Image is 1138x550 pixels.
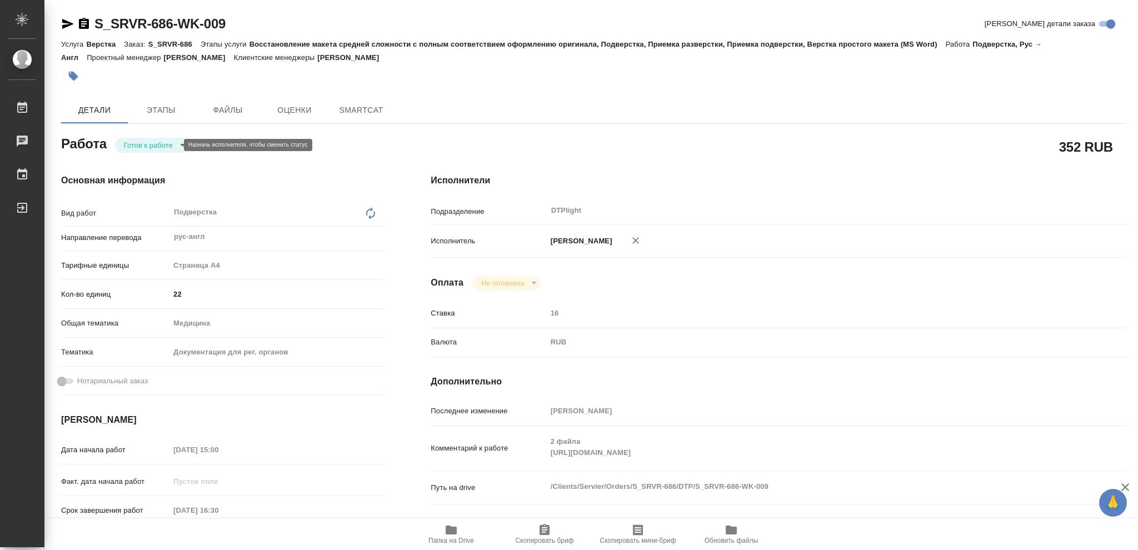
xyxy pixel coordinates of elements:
input: Пустое поле [169,473,267,489]
p: Валюта [431,337,546,348]
p: Клиентские менеджеры [234,53,318,62]
span: Обновить файлы [705,537,758,544]
button: Скопировать бриф [498,519,591,550]
h4: Исполнители [431,174,1126,187]
button: Скопировать ссылку [77,17,91,31]
div: Готов к работе [472,276,541,291]
button: Готов к работе [121,141,176,150]
p: Путь на drive [431,482,546,493]
span: Нотариальный заказ [77,376,148,387]
p: Верстка [86,40,124,48]
h2: 352 RUB [1059,137,1113,156]
span: Файлы [201,103,254,117]
div: Страница А4 [169,256,386,275]
h4: Оплата [431,276,463,289]
p: Ставка [431,308,546,319]
span: Скопировать бриф [515,537,573,544]
input: Пустое поле [169,502,267,518]
a: S_SRVR-686-WK-009 [94,16,226,31]
button: Папка на Drive [405,519,498,550]
p: Дата начала работ [61,444,169,456]
button: Обновить файлы [685,519,778,550]
input: Пустое поле [547,403,1068,419]
p: Факт. дата начала работ [61,476,169,487]
p: Проектный менеджер [87,53,163,62]
button: Добавить тэг [61,64,86,88]
p: Срок завершения работ [61,505,169,516]
p: Вид работ [61,208,169,219]
button: Удалить исполнителя [623,228,648,253]
p: Восстановление макета средней сложности с полным соответствием оформлению оригинала, Подверстка, ... [249,40,946,48]
h4: [PERSON_NAME] [61,413,386,427]
button: 🙏 [1099,489,1127,517]
p: Кол-во единиц [61,289,169,300]
p: [PERSON_NAME] [164,53,234,62]
p: Этапы услуги [201,40,249,48]
span: 🙏 [1104,491,1122,514]
p: S_SRVR-686 [148,40,201,48]
p: [PERSON_NAME] [547,236,612,247]
p: Тематика [61,347,169,358]
button: Не оплачена [478,278,527,288]
p: Заказ: [124,40,148,48]
button: Скопировать мини-бриф [591,519,685,550]
p: Общая тематика [61,318,169,329]
p: Тарифные единицы [61,260,169,271]
h2: Работа [61,133,107,153]
span: Оценки [268,103,321,117]
h4: Дополнительно [431,375,1126,388]
textarea: /Clients/Servier/Orders/S_SRVR-686/DTP/S_SRVR-686-WK-009 [547,477,1068,496]
div: Медицина [169,314,386,333]
p: Подразделение [431,206,546,217]
p: Направление перевода [61,232,169,243]
p: [PERSON_NAME] [317,53,387,62]
span: Детали [68,103,121,117]
span: Скопировать мини-бриф [600,537,676,544]
p: Услуга [61,40,86,48]
input: Пустое поле [547,305,1068,321]
span: Папка на Drive [428,537,474,544]
p: Исполнитель [431,236,546,247]
div: Готов к работе [115,138,189,153]
p: Работа [946,40,973,48]
button: Скопировать ссылку для ЯМессенджера [61,17,74,31]
textarea: 2 файла [URL][DOMAIN_NAME] [547,432,1068,462]
span: Этапы [134,103,188,117]
h4: Основная информация [61,174,386,187]
span: [PERSON_NAME] детали заказа [985,18,1095,29]
div: Документация для рег. органов [169,343,386,362]
div: RUB [547,333,1068,352]
p: Комментарий к работе [431,443,546,454]
p: Последнее изменение [431,406,546,417]
input: ✎ Введи что-нибудь [169,286,386,302]
input: Пустое поле [169,442,267,458]
span: SmartCat [335,103,388,117]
